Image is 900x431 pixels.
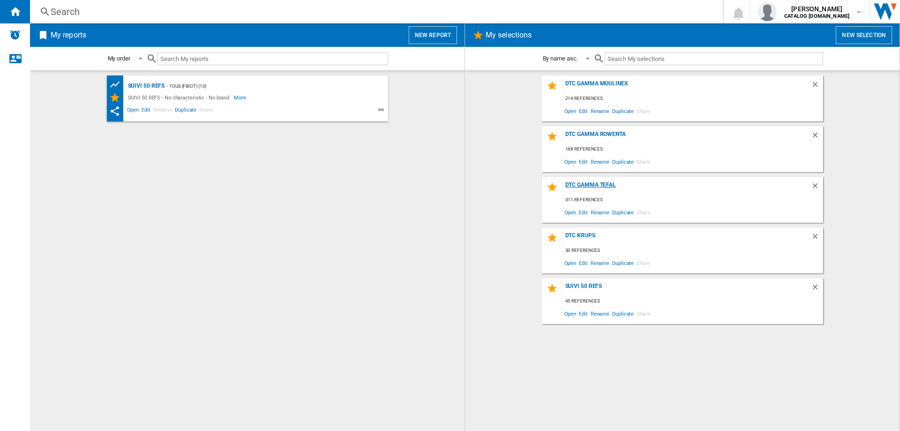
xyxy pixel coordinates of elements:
span: Edit [577,206,589,219]
div: DTC GAMMA TEFAL [563,181,811,194]
div: Delete [811,131,823,144]
span: Open [563,257,578,269]
span: Share [635,206,652,219]
div: SUIVI 50 REFS [563,283,811,295]
input: Search My reports [157,53,388,65]
div: Product prices grid [109,79,126,91]
b: CATALOG [DOMAIN_NAME] [784,13,849,19]
div: Delete [811,80,823,93]
div: My Selections [109,92,126,103]
span: Open [563,206,578,219]
div: 30 references [563,245,823,257]
span: Open [126,106,141,117]
div: Delete [811,181,823,194]
span: Share [635,105,652,117]
span: Duplicate [173,106,198,117]
span: Open [563,155,578,168]
span: Rename [589,257,611,269]
div: 311 references [563,194,823,206]
span: Share [635,155,652,168]
input: Search My selections [605,53,823,65]
span: Duplicate [611,206,635,219]
span: Open [563,307,578,320]
div: By name asc. [543,55,578,62]
div: 168 references [563,144,823,155]
div: 214 references [563,93,823,105]
span: Edit [577,307,589,320]
button: New report [409,26,457,44]
span: Edit [140,106,152,117]
span: Share [635,307,652,320]
div: DTC KRUPS [563,232,811,245]
span: Duplicate [611,105,635,117]
span: Rename [589,105,611,117]
div: DTC Gamma Rowenta [563,131,811,144]
span: Edit [577,105,589,117]
span: [PERSON_NAME] [784,4,849,14]
img: profile.jpg [758,2,777,21]
ng-md-icon: This report has been shared with you [109,106,120,117]
h2: My selections [484,26,533,44]
div: SUIVI 50 REFS - No characteristic - No brand [126,92,234,103]
span: Rename [589,307,611,320]
span: Rename [589,206,611,219]
span: Share [635,257,652,269]
div: - TOUS (fbiot) (10) [165,80,369,92]
span: Rename [152,106,173,117]
span: Share [198,106,214,117]
span: Open [563,105,578,117]
div: Delete [811,232,823,245]
div: 45 references [563,295,823,307]
div: SUIVI 50 REFS [126,80,165,92]
span: Duplicate [611,155,635,168]
div: Delete [811,283,823,295]
div: Search [51,5,698,18]
span: Duplicate [611,257,635,269]
span: Edit [577,257,589,269]
button: New selection [836,26,892,44]
span: Duplicate [611,307,635,320]
h2: My reports [49,26,88,44]
span: More [234,92,247,103]
div: DTC GAMMA MOULINEX [563,80,811,93]
img: alerts-logo.svg [9,29,21,40]
div: My order [108,55,130,62]
span: Edit [577,155,589,168]
span: Rename [589,155,611,168]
